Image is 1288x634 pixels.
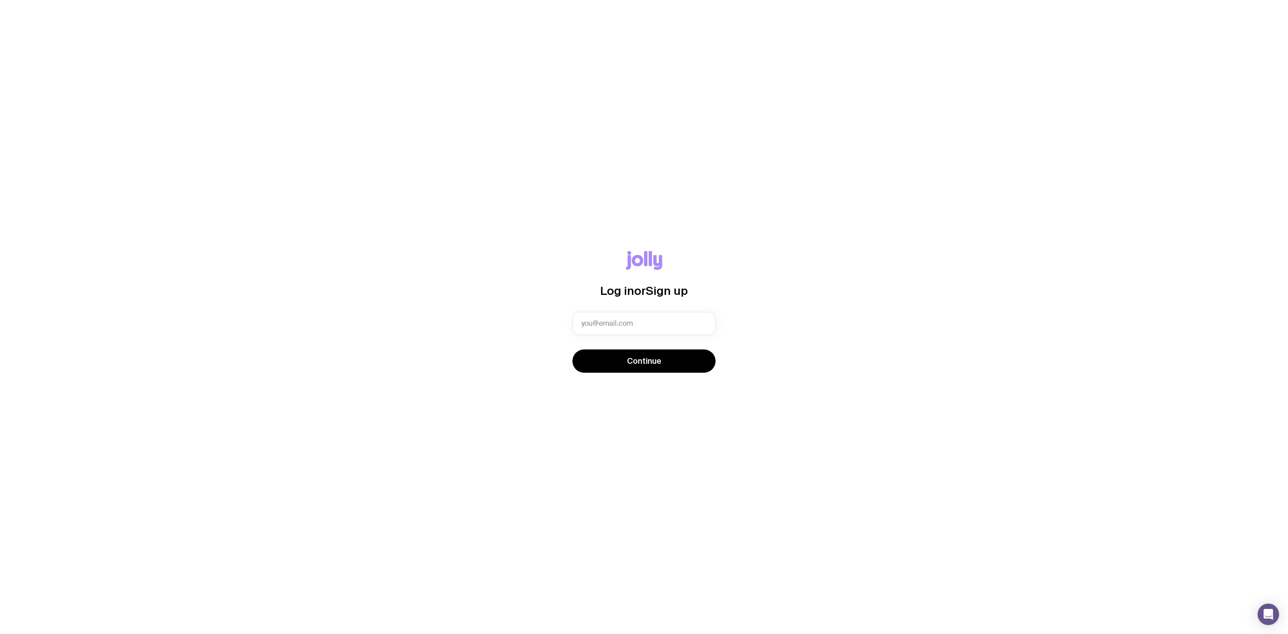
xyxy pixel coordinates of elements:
div: Open Intercom Messenger [1258,604,1279,625]
span: Continue [627,356,661,366]
input: you@email.com [572,312,716,335]
button: Continue [572,349,716,373]
span: or [634,284,646,297]
span: Log in [600,284,634,297]
span: Sign up [646,284,688,297]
